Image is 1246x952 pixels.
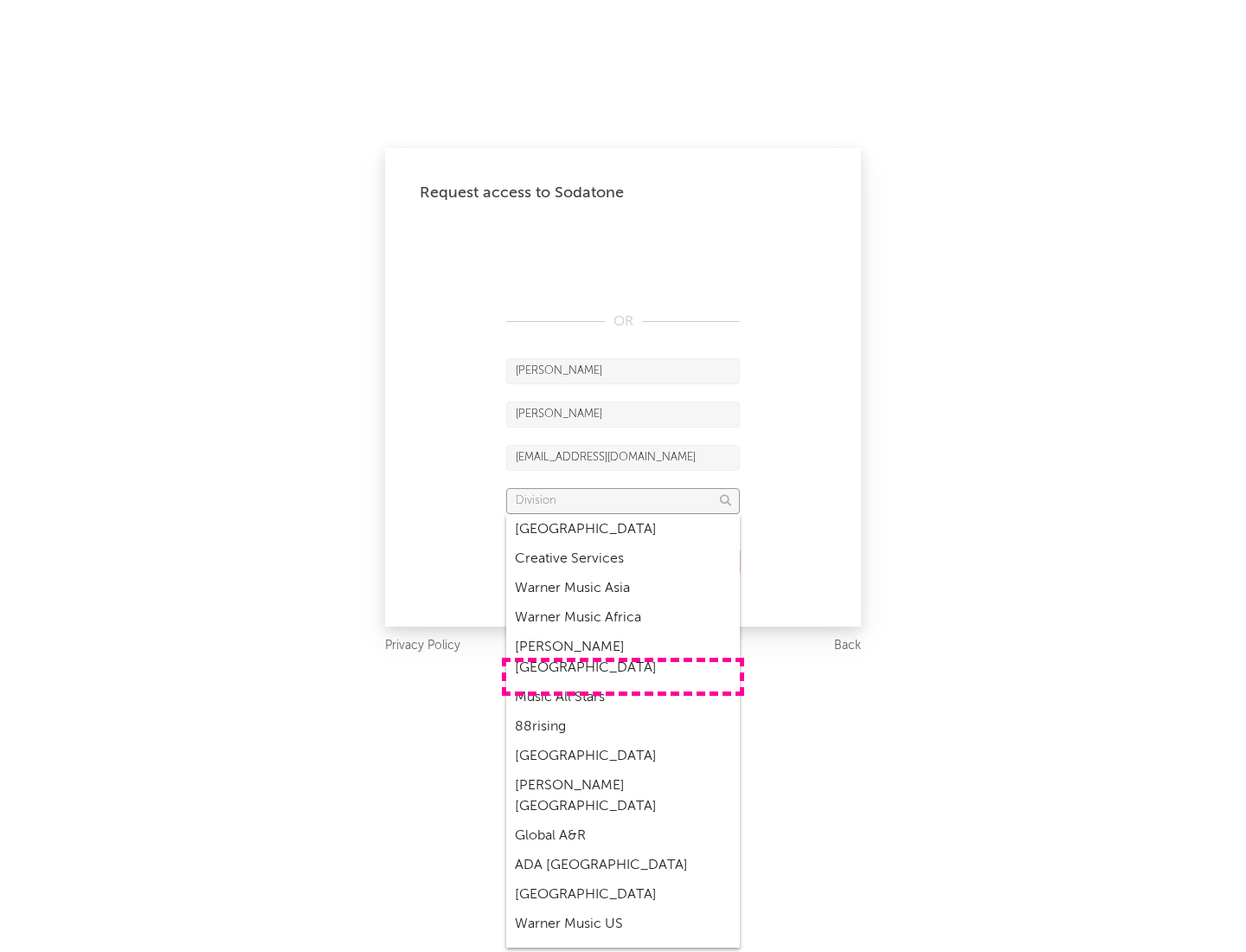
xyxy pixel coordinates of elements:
[506,515,740,544] div: [GEOGRAPHIC_DATA]
[506,358,740,384] input: First Name
[506,742,740,771] div: [GEOGRAPHIC_DATA]
[506,312,740,332] div: OR
[506,445,740,471] input: Email
[385,635,460,657] a: Privacy Policy
[506,402,740,428] input: Last Name
[506,910,740,939] div: Warner Music US
[506,544,740,574] div: Creative Services
[506,574,740,603] div: Warner Music Asia
[420,183,826,203] div: Request access to Sodatone
[506,603,740,633] div: Warner Music Africa
[834,635,861,657] a: Back
[506,851,740,880] div: ADA [GEOGRAPHIC_DATA]
[506,712,740,742] div: 88rising
[506,771,740,821] div: [PERSON_NAME] [GEOGRAPHIC_DATA]
[506,488,740,514] input: Division
[506,821,740,851] div: Global A&R
[506,880,740,910] div: [GEOGRAPHIC_DATA]
[506,683,740,712] div: Music All Stars
[506,633,740,683] div: [PERSON_NAME] [GEOGRAPHIC_DATA]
